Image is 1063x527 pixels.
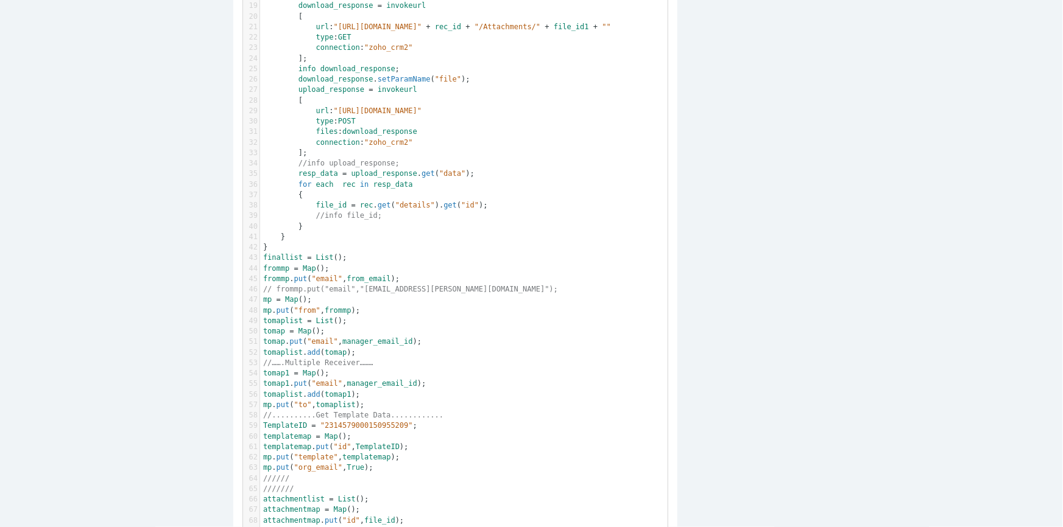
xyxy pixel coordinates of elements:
span: = [378,1,382,10]
span: + [593,23,598,31]
span: attachmentmap [263,516,320,525]
span: "file" [435,75,461,83]
span: put [325,516,338,525]
span: manager_email_id [347,379,417,388]
span: } [263,232,285,241]
span: upload_response [298,85,364,94]
span: . ( , ); [263,453,400,461]
span: = [351,201,356,209]
span: tomaplist [263,390,303,399]
span: (); [263,432,351,441]
div: 64 [243,473,260,484]
span: manager_email_id [342,337,413,346]
span: "2314579000150955209" [320,421,413,430]
span: frommp [325,306,351,315]
div: 32 [243,138,260,148]
span: = [325,505,329,514]
span: (); [263,369,330,377]
span: finallist [263,253,303,262]
span: = [294,264,298,273]
span: put [277,306,290,315]
span: Map [298,327,312,335]
div: 26 [243,74,260,85]
span: . ( ); [263,169,475,178]
span: True [347,463,364,472]
span: "org_email" [294,463,342,472]
div: 48 [243,305,260,316]
span: connection [316,43,360,52]
div: 30 [243,116,260,127]
span: . ( , ); [263,379,426,388]
div: 56 [243,389,260,400]
span: put [277,400,290,409]
span: "zoho_crm2" [364,138,412,147]
span: file_id [364,516,395,525]
div: 27 [243,85,260,95]
div: 52 [243,347,260,358]
span: download_response [298,1,373,10]
div: 45 [243,274,260,284]
span: rec [360,201,373,209]
span: tomaplist [316,400,356,409]
span: files [316,127,338,136]
span: : [263,138,413,147]
span: // frommp.put("email","[EMAIL_ADDRESS][PERSON_NAME][DOMAIN_NAME]"); [263,285,558,293]
span: resp_data [373,180,413,189]
span: /////// [263,484,294,493]
span: put [277,463,290,472]
div: 42 [243,242,260,253]
span: "data" [439,169,465,178]
span: put [289,337,303,346]
span: = [329,495,333,503]
div: 50 [243,326,260,337]
span: file_id1 [554,23,589,31]
span: templatemap [263,442,311,451]
span: setParamName [378,75,431,83]
span: attachmentlist [263,495,325,503]
div: 54 [243,368,260,379]
span: Map [285,295,298,304]
span: . ( , ); [263,306,360,315]
span: ; [263,421,417,430]
span: "details" [395,201,435,209]
span: (); [263,505,360,514]
div: 22 [243,32,260,43]
span: . ( , ); [263,400,364,409]
div: 19 [243,1,260,11]
span: + [545,23,549,31]
span: "/Attachments/" [475,23,540,31]
span: mp [263,295,272,304]
span: Map [303,369,316,377]
span: = [307,316,311,325]
span: tomaplist [263,316,303,325]
span: : [263,23,611,31]
div: 41 [243,232,260,242]
span: : [263,106,422,115]
span: tomap [263,337,285,346]
div: 44 [243,263,260,274]
div: 51 [243,337,260,347]
span: = [277,295,281,304]
span: file_id [316,201,347,209]
span: (); [263,495,369,503]
div: 65 [243,484,260,494]
div: 47 [243,295,260,305]
div: 53 [243,358,260,368]
span: (); [263,327,325,335]
span: . ( , ); [263,442,409,451]
span: GET [338,33,351,41]
span: url [316,23,330,31]
div: 59 [243,421,260,431]
span: + [426,23,430,31]
span: download_response [342,127,417,136]
span: "[URL][DOMAIN_NAME]" [334,23,422,31]
span: get [422,169,435,178]
div: 57 [243,400,260,410]
span: = [316,432,320,441]
span: tomap1 [263,379,289,388]
div: 36 [243,180,260,190]
span: = [342,169,347,178]
span: = [369,85,373,94]
div: 40 [243,222,260,232]
span: . ( , ); [263,516,404,525]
